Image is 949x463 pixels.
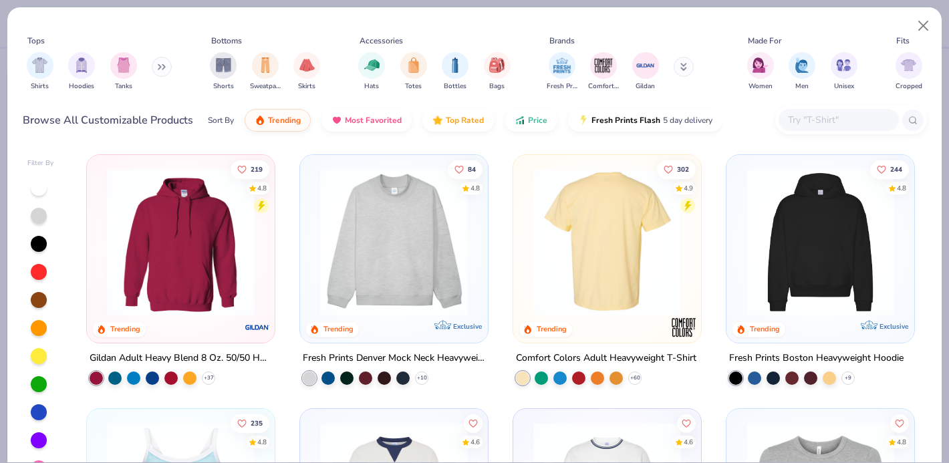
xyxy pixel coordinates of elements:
[364,57,380,73] img: Hats Image
[890,166,902,172] span: 244
[547,82,577,92] span: Fresh Prints
[74,57,89,73] img: Hoodies Image
[484,52,511,92] button: filter button
[211,35,242,47] div: Bottoms
[749,82,773,92] span: Women
[250,52,281,92] div: filter for Sweatpants
[593,55,614,75] img: Comfort Colors Image
[210,52,237,92] div: filter for Shorts
[729,350,904,367] div: Fresh Prints Boston Heavyweight Hoodie
[489,57,504,73] img: Bags Image
[298,82,315,92] span: Skirts
[636,82,655,92] span: Gildan
[630,374,640,382] span: + 60
[890,414,909,432] button: Like
[470,183,480,193] div: 4.8
[90,350,272,367] div: Gildan Adult Heavy Blend 8 Oz. 50/50 Hooded Sweatshirt
[684,183,693,193] div: 4.9
[321,109,412,132] button: Most Favorited
[293,52,320,92] button: filter button
[32,57,47,73] img: Shirts Image
[299,57,315,73] img: Skirts Image
[100,168,261,316] img: 01756b78-01f6-4cc6-8d8a-3c30c1a0c8ac
[677,414,696,432] button: Like
[831,52,857,92] div: filter for Unisex
[345,115,402,126] span: Most Favorited
[27,158,54,168] div: Filter By
[896,52,922,92] div: filter for Cropped
[484,52,511,92] div: filter for Bags
[250,82,281,92] span: Sweatpants
[110,52,137,92] button: filter button
[208,114,234,126] div: Sort By
[31,82,49,92] span: Shirts
[27,35,45,47] div: Tops
[527,168,688,316] img: e55d29c3-c55d-459c-bfd9-9b1c499ab3c6
[747,52,774,92] button: filter button
[358,52,385,92] button: filter button
[444,82,466,92] span: Bottles
[405,82,422,92] span: Totes
[422,109,494,132] button: Top Rated
[360,35,403,47] div: Accessories
[528,115,547,126] span: Price
[879,322,908,331] span: Exclusive
[670,314,697,341] img: Comfort Colors logo
[588,82,619,92] span: Comfort Colors
[204,374,214,382] span: + 37
[27,52,53,92] button: filter button
[250,52,281,92] button: filter button
[116,57,131,73] img: Tanks Image
[448,160,483,178] button: Like
[432,115,443,126] img: TopRated.gif
[258,437,267,447] div: 4.8
[23,112,193,128] div: Browse All Customizable Products
[657,160,696,178] button: Like
[591,115,660,126] span: Fresh Prints Flash
[547,52,577,92] button: filter button
[400,52,427,92] div: filter for Totes
[27,52,53,92] div: filter for Shirts
[69,82,94,92] span: Hoodies
[474,168,636,316] img: a90f7c54-8796-4cb2-9d6e-4e9644cfe0fe
[896,82,922,92] span: Cropped
[578,115,589,126] img: flash.gif
[331,115,342,126] img: most_fav.gif
[406,57,421,73] img: Totes Image
[747,52,774,92] div: filter for Women
[313,168,474,316] img: f5d85501-0dbb-4ee4-b115-c08fa3845d83
[251,420,263,426] span: 235
[687,168,848,316] img: 029b8af0-80e6-406f-9fdc-fdf898547912
[303,350,485,367] div: Fresh Prints Denver Mock Neck Heavyweight Sweatshirt
[677,166,689,172] span: 302
[845,374,851,382] span: + 9
[258,183,267,193] div: 4.8
[748,35,781,47] div: Made For
[636,55,656,75] img: Gildan Image
[68,52,95,92] button: filter button
[400,52,427,92] button: filter button
[446,115,484,126] span: Top Rated
[268,115,301,126] span: Trending
[358,52,385,92] div: filter for Hats
[901,57,916,73] img: Cropped Image
[568,109,722,132] button: Fresh Prints Flash5 day delivery
[896,52,922,92] button: filter button
[417,374,427,382] span: + 10
[110,52,137,92] div: filter for Tanks
[468,166,476,172] span: 84
[632,52,659,92] div: filter for Gildan
[870,160,909,178] button: Like
[442,52,468,92] button: filter button
[547,52,577,92] div: filter for Fresh Prints
[231,160,270,178] button: Like
[231,414,270,432] button: Like
[632,52,659,92] button: filter button
[210,52,237,92] button: filter button
[684,437,693,447] div: 4.6
[255,115,265,126] img: trending.gif
[68,52,95,92] div: filter for Hoodies
[897,437,906,447] div: 4.8
[789,52,815,92] button: filter button
[897,183,906,193] div: 4.8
